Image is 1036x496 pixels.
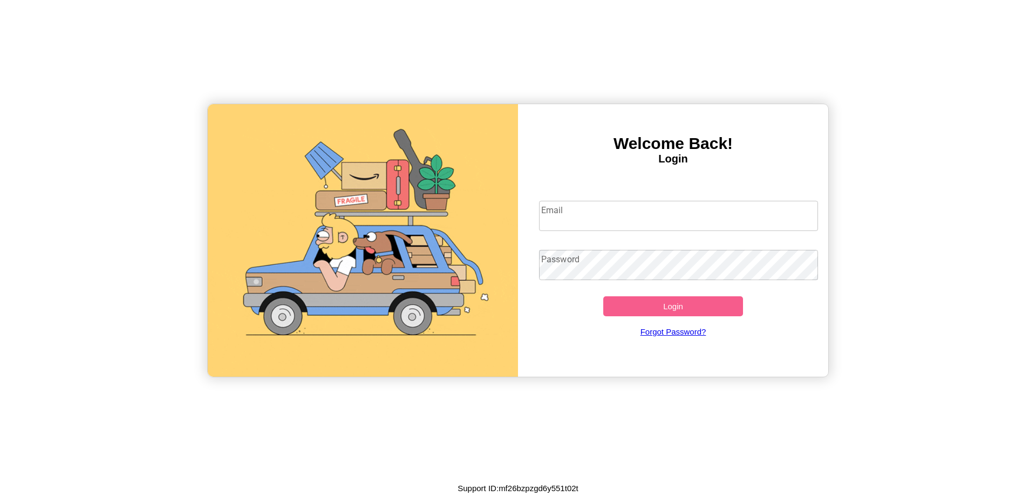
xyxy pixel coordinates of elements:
[603,296,743,316] button: Login
[458,481,578,495] p: Support ID: mf26bzpzgd6y551t02t
[208,104,518,377] img: gif
[534,316,813,347] a: Forgot Password?
[518,134,828,153] h3: Welcome Back!
[518,153,828,165] h4: Login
